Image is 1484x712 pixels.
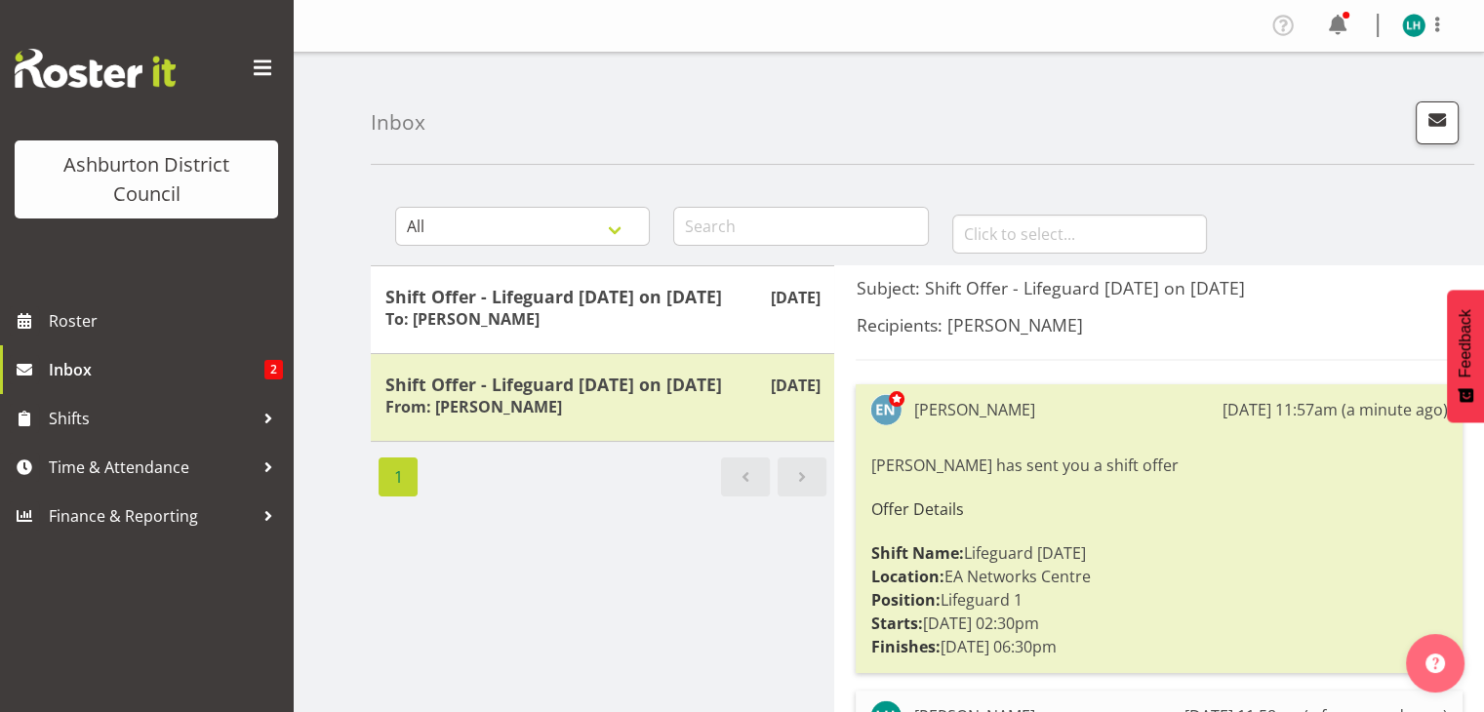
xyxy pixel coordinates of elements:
img: help-xxl-2.png [1425,653,1445,673]
strong: Position: [870,589,940,611]
img: liam-harden11559.jpg [1402,14,1425,37]
span: 2 [264,360,283,379]
h5: Subject: Shift Offer - Lifeguard [DATE] on [DATE] [856,277,1463,298]
span: Time & Attendance [49,453,254,482]
img: Rosterit website logo [15,49,176,88]
h5: Recipients: [PERSON_NAME] [856,314,1463,336]
p: [DATE] [770,374,820,397]
input: Search [673,207,928,246]
strong: Finishes: [870,636,940,657]
img: ellen-nicol5656.jpg [870,394,902,425]
div: Ashburton District Council [34,150,259,209]
strong: Shift Name: [870,542,963,564]
a: Previous page [721,457,770,496]
strong: Location: [870,566,943,587]
div: [PERSON_NAME] has sent you a shift offer Lifeguard [DATE] EA Networks Centre Lifeguard 1 [DATE] 0... [870,449,1448,663]
h5: Shift Offer - Lifeguard [DATE] on [DATE] [385,286,820,307]
input: Click to select... [952,215,1207,254]
a: Next page [778,457,826,496]
h6: From: [PERSON_NAME] [385,397,562,416]
h6: Offer Details [870,500,1448,518]
span: Roster [49,306,283,336]
span: Feedback [1457,309,1474,377]
button: Feedback - Show survey [1447,290,1484,422]
strong: Starts: [870,613,922,634]
span: Inbox [49,355,264,384]
span: Finance & Reporting [49,501,254,531]
p: [DATE] [770,286,820,309]
div: [PERSON_NAME] [913,398,1034,421]
h6: To: [PERSON_NAME] [385,309,540,329]
h5: Shift Offer - Lifeguard [DATE] on [DATE] [385,374,820,395]
div: [DATE] 11:57am (a minute ago) [1223,398,1448,421]
h4: Inbox [371,111,425,134]
span: Shifts [49,404,254,433]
